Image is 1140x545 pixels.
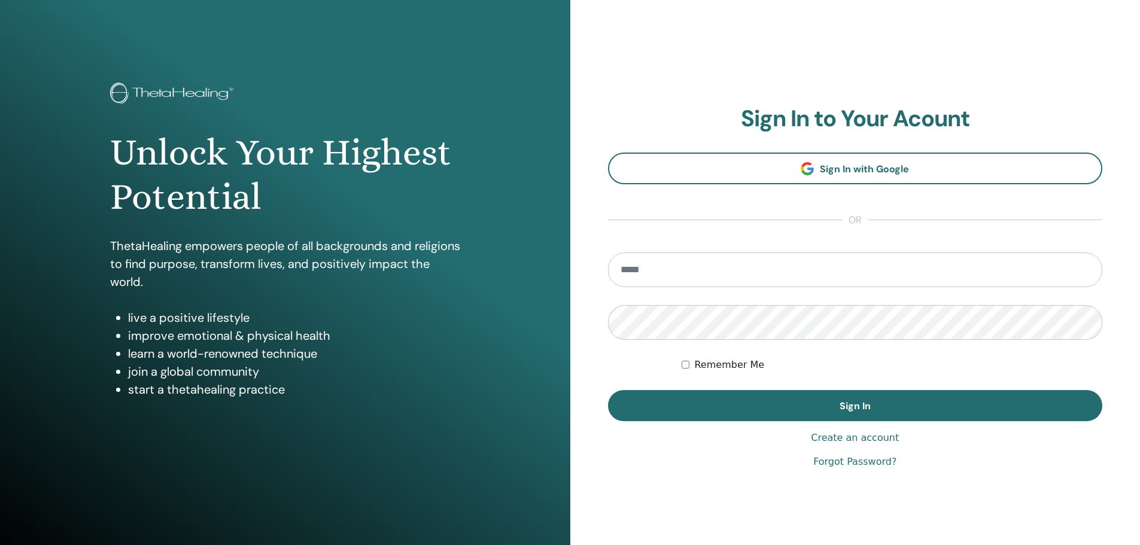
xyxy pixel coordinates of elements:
label: Remember Me [694,358,764,372]
li: learn a world-renowned technique [128,345,460,363]
h1: Unlock Your Highest Potential [110,130,460,220]
button: Sign In [608,390,1103,421]
li: improve emotional & physical health [128,327,460,345]
a: Create an account [811,431,899,445]
p: ThetaHealing empowers people of all backgrounds and religions to find purpose, transform lives, a... [110,237,460,291]
h2: Sign In to Your Acount [608,105,1103,133]
a: Forgot Password? [813,455,896,469]
div: Keep me authenticated indefinitely or until I manually logout [682,358,1102,372]
span: Sign In [840,400,871,412]
a: Sign In with Google [608,153,1103,184]
li: start a thetahealing practice [128,380,460,398]
li: live a positive lifestyle [128,309,460,327]
span: or [843,213,868,227]
li: join a global community [128,363,460,380]
span: Sign In with Google [820,163,909,175]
